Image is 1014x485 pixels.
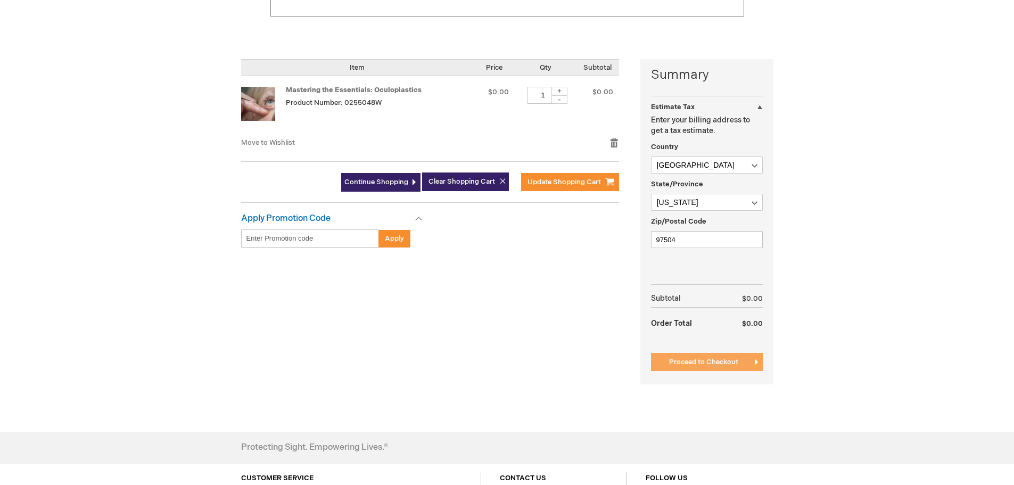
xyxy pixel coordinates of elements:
button: Apply [378,229,410,248]
span: Continue Shopping [344,178,408,186]
span: Apply [385,234,404,243]
th: Subtotal [651,290,721,308]
a: Move to Wishlist [241,138,295,147]
p: Enter your billing address to get a tax estimate. [651,115,763,136]
span: $0.00 [742,319,763,328]
strong: Apply Promotion Code [241,213,331,224]
button: Update Shopping Cart [521,173,619,191]
a: Mastering the Essentials: Oculoplastics [286,86,422,94]
a: CUSTOMER SERVICE [241,474,314,482]
strong: Summary [651,66,763,84]
span: State/Province [651,180,703,188]
strong: Estimate Tax [651,103,695,111]
span: Price [486,63,502,72]
button: Clear Shopping Cart [422,172,509,191]
span: Proceed to Checkout [669,358,738,366]
span: $0.00 [592,88,613,96]
span: Subtotal [583,63,612,72]
input: Qty [527,87,559,104]
a: Mastering the Essentials: Oculoplastics [241,87,286,127]
a: Continue Shopping [341,173,421,192]
input: Enter Promotion code [241,229,379,248]
strong: Order Total [651,314,692,332]
div: - [551,95,567,104]
span: Item [350,63,365,72]
a: FOLLOW US [646,474,688,482]
span: Product Number: 0255048W [286,98,382,107]
span: Zip/Postal Code [651,217,706,226]
div: + [551,87,567,96]
span: Update Shopping Cart [527,178,601,186]
h4: Protecting Sight. Empowering Lives.® [241,443,388,453]
span: $0.00 [742,294,763,303]
span: Clear Shopping Cart [428,177,495,186]
img: Mastering the Essentials: Oculoplastics [241,87,275,121]
button: Proceed to Checkout [651,353,763,371]
span: $0.00 [488,88,509,96]
a: CONTACT US [500,474,546,482]
span: Country [651,143,678,151]
span: Qty [540,63,551,72]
